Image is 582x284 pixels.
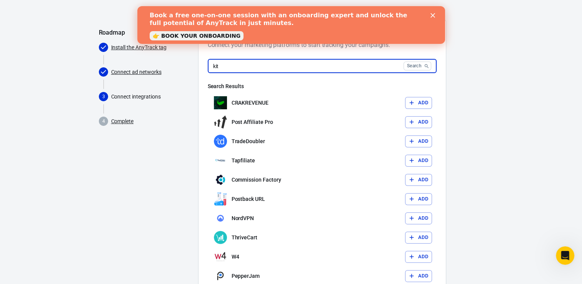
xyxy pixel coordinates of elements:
[232,234,258,242] p: ThriveCart
[232,137,265,145] p: TradeDoubler
[208,82,437,90] h6: Search Results
[405,193,432,205] button: Add
[111,68,162,76] a: Connect ad networks
[99,29,192,37] h5: Roadmap
[405,174,432,186] button: Add
[214,96,227,109] img: CRAKREVENUE
[405,135,432,147] button: Add
[214,231,227,244] img: ThriveCart
[232,99,268,107] p: CRAKREVENUE
[232,195,265,203] p: Postback URL
[404,62,431,70] button: Search
[208,40,434,50] h6: Connect your marketing platforms to start tracking your campaigns.
[405,97,432,109] button: Add
[137,6,445,44] iframe: Intercom live chat banner
[232,272,260,280] p: PepperJam
[232,214,254,222] p: NordVPN
[405,116,432,128] button: Add
[214,173,227,186] img: Commission Factory
[232,253,239,261] p: W4
[102,94,105,99] text: 3
[208,59,400,73] input: Search for an integration
[214,115,227,129] img: Post Affiliate Pro
[214,192,227,205] img: Postback URL
[111,117,134,125] a: Complete
[405,270,432,282] button: Add
[111,93,192,101] p: Connect integrations
[405,232,432,244] button: Add
[232,118,273,126] p: Post Affiliate Pro
[232,176,281,184] p: Commission Factory
[102,119,105,124] text: 4
[232,157,255,165] p: Tapfiliate
[214,250,227,263] img: W4
[405,251,432,263] button: Add
[214,212,227,225] img: NordVPN
[214,135,227,148] img: TradeDoubler
[214,154,227,167] img: Tapfiliate
[111,43,167,52] a: Install the AnyTrack tag
[214,269,227,282] img: PepperJam
[556,246,574,265] iframe: Intercom live chat
[405,155,432,167] button: Add
[405,212,432,224] button: Add
[293,7,301,12] div: Close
